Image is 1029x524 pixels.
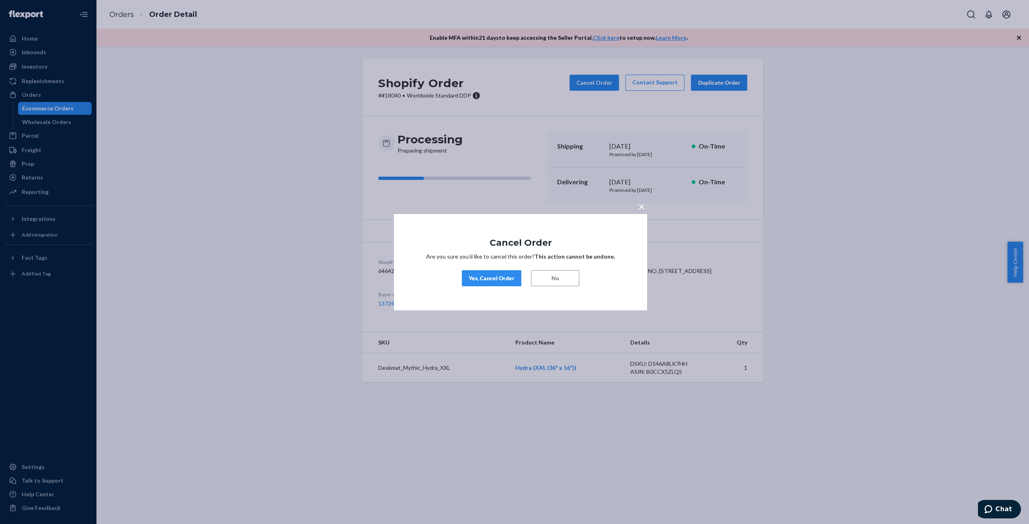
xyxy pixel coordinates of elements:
[418,253,623,261] p: Are you sure you’d like to cancel this order?
[638,199,645,213] span: ×
[535,253,615,260] strong: This action cannot be undone.
[418,238,623,247] h1: Cancel Order
[531,270,579,286] button: No
[462,270,521,286] button: Yes, Cancel Order
[978,500,1021,520] iframe: Opens a widget where you can chat to one of our agents
[469,274,514,282] div: Yes, Cancel Order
